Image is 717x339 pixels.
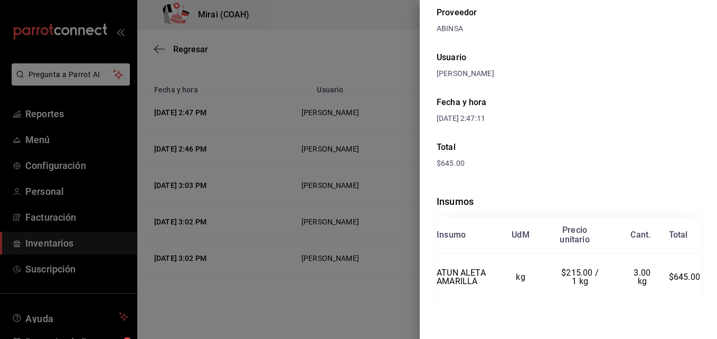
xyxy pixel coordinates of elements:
span: $215.00 / 1 kg [561,268,601,286]
div: UdM [512,230,530,240]
span: $645.00 [669,272,700,282]
div: Proveedor [437,6,700,19]
td: kg [496,253,544,301]
div: Insumo [437,230,466,240]
span: $645.00 [437,159,465,167]
div: Fecha y hora [437,96,569,109]
div: [PERSON_NAME] [437,68,700,79]
div: Usuario [437,51,700,64]
div: Total [437,141,700,154]
div: ABINSA [437,23,700,34]
div: [DATE] 2:47:11 [437,113,569,124]
div: Total [669,230,688,240]
span: 3.00 kg [634,268,653,286]
div: Insumos [437,194,700,209]
div: Cant. [630,230,650,240]
td: ATUN ALETA AMARILLA [437,253,496,301]
div: Precio unitario [560,225,589,244]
